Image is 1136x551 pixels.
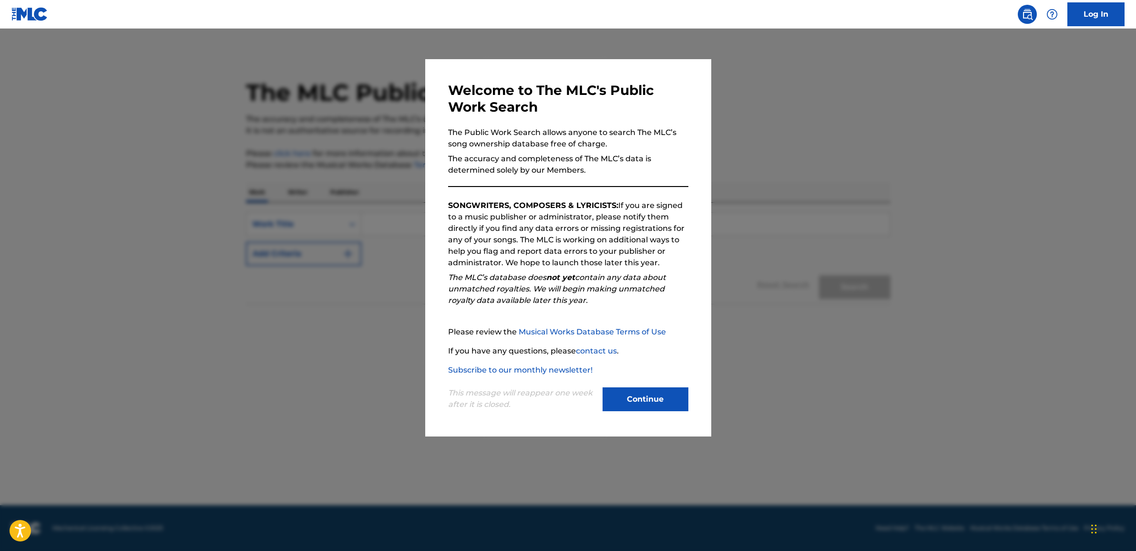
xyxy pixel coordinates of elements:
[1022,9,1033,20] img: search
[448,326,688,338] p: Please review the
[1018,5,1037,24] a: Public Search
[1088,505,1136,551] iframe: Chat Widget
[448,273,666,305] em: The MLC’s database does contain any data about unmatched royalties. We will begin making unmatche...
[1046,9,1058,20] img: help
[448,127,688,150] p: The Public Work Search allows anyone to search The MLC’s song ownership database free of charge.
[448,153,688,176] p: The accuracy and completeness of The MLC’s data is determined solely by our Members.
[576,346,617,355] a: contact us
[448,201,618,210] strong: SONGWRITERS, COMPOSERS & LYRICISTS:
[1091,515,1097,543] div: Drag
[1043,5,1062,24] div: Help
[448,200,688,269] p: If you are signed to a music publisher or administrator, please notify them directly if you find ...
[448,365,593,374] a: Subscribe to our monthly newsletter!
[448,387,597,410] p: This message will reappear one week after it is closed.
[448,345,688,357] p: If you have any questions, please .
[448,82,688,115] h3: Welcome to The MLC's Public Work Search
[519,327,666,336] a: Musical Works Database Terms of Use
[1067,2,1125,26] a: Log In
[603,387,688,411] button: Continue
[11,7,48,21] img: MLC Logo
[546,273,575,282] strong: not yet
